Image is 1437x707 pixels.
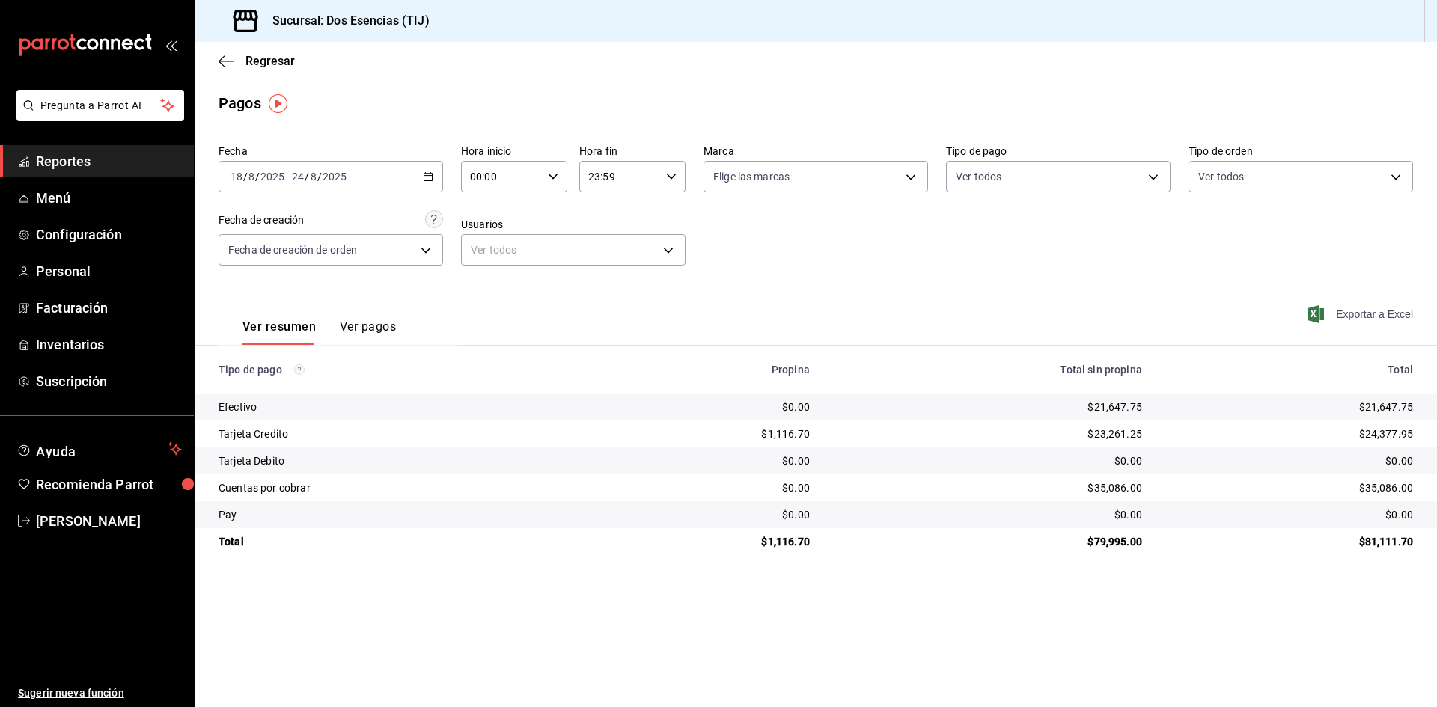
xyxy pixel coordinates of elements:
h3: Sucursal: Dos Esencias (TIJ) [260,12,430,30]
button: open_drawer_menu [165,39,177,51]
div: $35,086.00 [834,480,1142,495]
label: Tipo de pago [946,146,1171,156]
span: Pregunta a Parrot AI [40,98,161,114]
div: Fecha de creación [219,212,304,228]
div: Total sin propina [834,364,1142,376]
div: navigation tabs [242,319,396,345]
div: $0.00 [608,453,810,468]
div: $0.00 [1166,507,1413,522]
div: Pagos [219,92,261,114]
div: Pay [219,507,584,522]
span: Suscripción [36,371,182,391]
div: $0.00 [834,453,1142,468]
div: $21,647.75 [1166,400,1413,414]
input: -- [291,171,305,183]
div: $1,116.70 [608,426,810,441]
div: $0.00 [608,480,810,495]
span: / [243,171,248,183]
div: Ver todos [461,234,686,266]
div: $1,116.70 [608,534,810,549]
span: / [305,171,309,183]
input: -- [248,171,255,183]
a: Pregunta a Parrot AI [10,108,184,124]
span: Reportes [36,151,182,171]
span: Ayuda [36,440,162,458]
div: $0.00 [608,400,810,414]
div: Cuentas por cobrar [219,480,584,495]
div: Tarjeta Debito [219,453,584,468]
input: -- [310,171,317,183]
div: Total [1166,364,1413,376]
span: Elige las marcas [713,169,790,184]
span: Ver todos [956,169,1001,184]
span: Facturación [36,298,182,318]
span: Sugerir nueva función [18,685,182,701]
div: Efectivo [219,400,584,414]
div: $23,261.25 [834,426,1142,441]
div: $24,377.95 [1166,426,1413,441]
span: Personal [36,261,182,281]
button: Ver pagos [340,319,396,345]
button: Exportar a Excel [1311,305,1413,323]
span: / [317,171,322,183]
input: ---- [260,171,285,183]
button: Ver resumen [242,319,316,345]
div: $21,647.75 [834,400,1142,414]
img: Tooltip marker [269,94,287,113]
input: -- [230,171,243,183]
label: Fecha [219,146,443,156]
span: Ver todos [1198,169,1244,184]
div: Tipo de pago [219,364,584,376]
div: Tarjeta Credito [219,426,584,441]
span: Inventarios [36,334,182,355]
label: Hora fin [579,146,686,156]
div: $35,086.00 [1166,480,1413,495]
div: $0.00 [1166,453,1413,468]
span: Recomienda Parrot [36,474,182,495]
div: $81,111.70 [1166,534,1413,549]
div: Propina [608,364,810,376]
span: Fecha de creación de orden [228,242,357,257]
div: $0.00 [834,507,1142,522]
svg: Los pagos realizados con Pay y otras terminales son montos brutos. [294,364,305,375]
input: ---- [322,171,347,183]
span: [PERSON_NAME] [36,511,182,531]
span: Regresar [245,54,295,68]
div: $0.00 [608,507,810,522]
span: - [287,171,290,183]
span: Menú [36,188,182,208]
span: Configuración [36,224,182,245]
button: Regresar [219,54,295,68]
div: $79,995.00 [834,534,1142,549]
label: Tipo de orden [1189,146,1413,156]
label: Hora inicio [461,146,567,156]
span: / [255,171,260,183]
label: Marca [704,146,928,156]
label: Usuarios [461,219,686,230]
button: Pregunta a Parrot AI [16,90,184,121]
div: Total [219,534,584,549]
